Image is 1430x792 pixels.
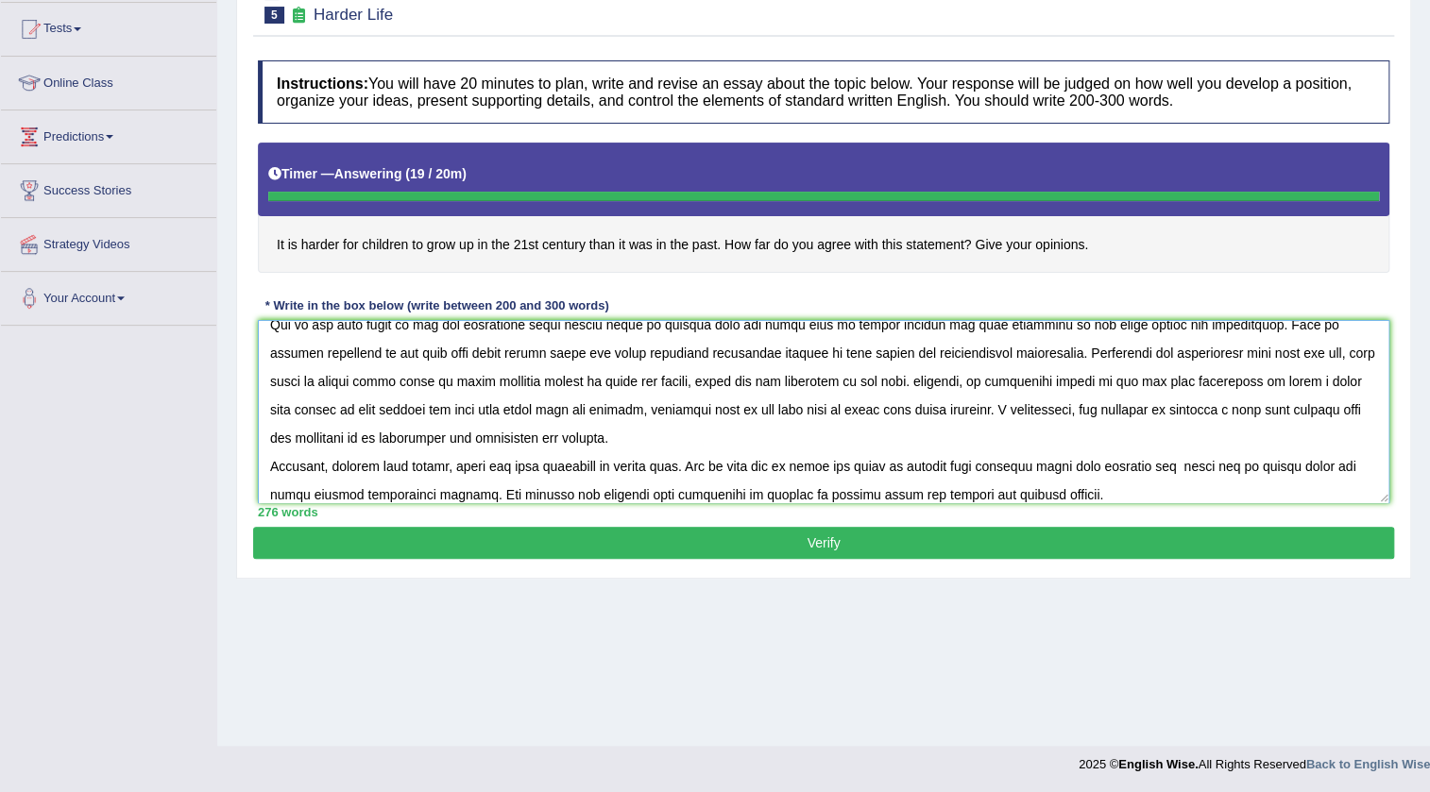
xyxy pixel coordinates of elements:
[462,166,467,181] b: )
[1079,746,1430,773] div: 2025 © All Rights Reserved
[410,166,462,181] b: 19 / 20m
[1,3,216,50] a: Tests
[258,60,1389,124] h4: You will have 20 minutes to plan, write and revise an essay about the topic below. Your response ...
[264,7,284,24] span: 5
[1,110,216,158] a: Predictions
[1306,757,1430,771] a: Back to English Wise
[258,503,1389,521] div: 276 words
[253,527,1394,559] button: Verify
[1,164,216,211] a: Success Stories
[334,166,402,181] b: Answering
[1,218,216,265] a: Strategy Videos
[1118,757,1198,771] strong: English Wise.
[1,272,216,319] a: Your Account
[268,167,467,181] h5: Timer —
[1,57,216,104] a: Online Class
[258,296,616,314] div: * Write in the box below (write between 200 and 300 words)
[277,76,368,92] b: Instructions:
[314,6,393,24] small: Harder Life
[405,166,410,181] b: (
[289,7,309,25] small: Exam occurring question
